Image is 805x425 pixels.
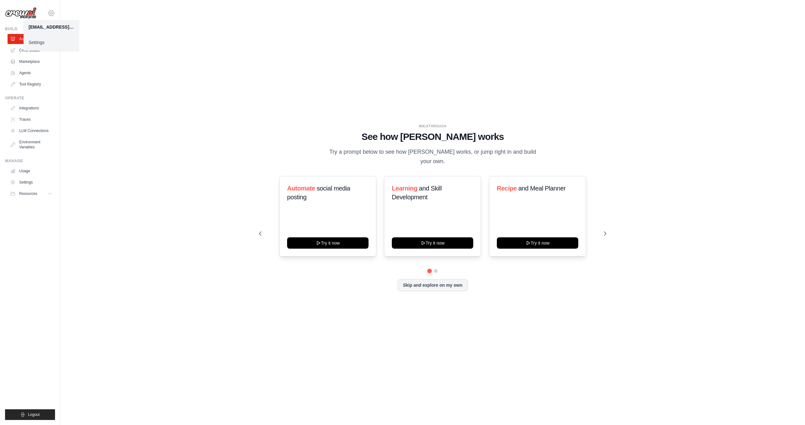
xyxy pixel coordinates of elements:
button: Try it now [497,237,578,249]
button: Logout [5,409,55,420]
a: Usage [8,166,55,176]
a: LLM Connections [8,126,55,136]
h1: See how [PERSON_NAME] works [259,131,606,142]
img: Logo [5,7,36,19]
div: Build [5,26,55,31]
span: and Skill Development [392,185,441,201]
a: Integrations [8,103,55,113]
a: Settings [8,177,55,187]
a: Marketplace [8,57,55,67]
span: Learning [392,185,417,192]
div: Manage [5,158,55,163]
iframe: Chat Widget [774,395,805,425]
span: social media posting [287,185,350,201]
a: Traces [8,114,55,124]
a: Automations [8,34,55,44]
button: Resources [8,189,55,199]
span: Resources [19,191,37,196]
span: Recipe [497,185,517,192]
div: [EMAIL_ADDRESS][DOMAIN_NAME] [29,24,74,30]
span: Logout [28,412,40,417]
button: Try it now [287,237,369,249]
span: and Meal Planner [518,185,565,192]
a: Crew Studio [8,45,55,55]
a: Agents [8,68,55,78]
a: Environment Variables [8,137,55,152]
button: Skip and explore on my own [397,279,468,291]
button: Try it now [392,237,473,249]
div: WALKTHROUGH [259,124,606,129]
span: Automate [287,185,315,192]
div: Operate [5,96,55,101]
p: Try a prompt below to see how [PERSON_NAME] works, or jump right in and build your own. [327,147,538,166]
a: Settings [24,37,79,48]
a: Tool Registry [8,79,55,89]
